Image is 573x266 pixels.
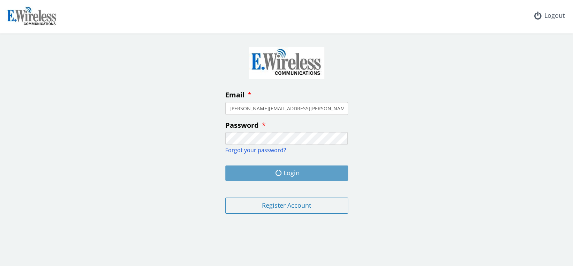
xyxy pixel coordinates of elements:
span: Password [225,120,259,130]
button: Register Account [225,198,348,214]
a: Forgot your password? [225,146,286,154]
span: Email [225,90,244,99]
input: enter your email address [225,102,348,115]
button: Login [225,165,348,181]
